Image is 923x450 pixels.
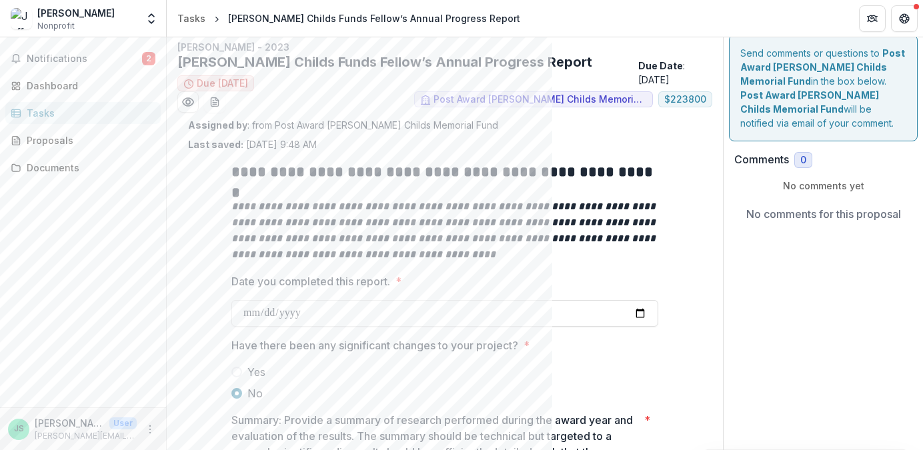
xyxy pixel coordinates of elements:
button: Get Help [891,5,918,32]
p: : [DATE] [638,59,712,87]
a: Proposals [5,129,161,151]
div: Tasks [177,11,205,25]
h2: [PERSON_NAME] Childs Funds Fellow’s Annual Progress Report [177,54,633,70]
button: Open entity switcher [142,5,161,32]
a: Tasks [172,9,211,28]
nav: breadcrumb [172,9,526,28]
p: Have there been any significant changes to your project? [231,337,518,353]
div: Dashboard [27,79,150,93]
p: : from Post Award [PERSON_NAME] Childs Memorial Fund [188,118,702,132]
span: $ 223800 [664,94,706,105]
strong: Assigned by [188,119,247,131]
span: 2 [142,52,155,65]
div: Jeffrey Swan [14,425,24,433]
button: Preview 3f5afc48-5848-4cdf-aa3d-01043df204aa.pdf [177,91,199,113]
p: Date you completed this report. [231,273,390,289]
span: Due [DATE] [197,78,248,89]
h2: Comments [734,153,789,166]
img: Jeffrey Swan [11,8,32,29]
span: Yes [247,364,265,380]
a: Documents [5,157,161,179]
p: [PERSON_NAME] [35,416,104,430]
p: [PERSON_NAME] - 2023 [177,40,712,54]
button: Notifications2 [5,48,161,69]
p: No comments for this proposal [746,206,901,222]
div: [PERSON_NAME] [37,6,115,20]
strong: Post Award [PERSON_NAME] Childs Memorial Fund [740,47,905,87]
p: [DATE] 9:48 AM [188,137,317,151]
span: 0 [800,155,806,166]
p: User [109,417,137,429]
div: Tasks [27,106,150,120]
p: [PERSON_NAME][EMAIL_ADDRESS][DOMAIN_NAME][US_STATE] [35,430,137,442]
div: Send comments or questions to in the box below. will be notified via email of your comment. [729,35,918,141]
span: Post Award [PERSON_NAME] Childs Memorial Fund [433,94,647,105]
div: Documents [27,161,150,175]
strong: Last saved: [188,139,243,150]
a: Dashboard [5,75,161,97]
button: More [142,421,158,437]
strong: Post Award [PERSON_NAME] Childs Memorial Fund [740,89,879,115]
span: No [247,385,263,401]
button: download-word-button [204,91,225,113]
p: No comments yet [734,179,912,193]
div: Proposals [27,133,150,147]
a: Tasks [5,102,161,124]
strong: Due Date [638,60,683,71]
span: Nonprofit [37,20,75,32]
button: Partners [859,5,886,32]
span: Notifications [27,53,142,65]
div: [PERSON_NAME] Childs Funds Fellow’s Annual Progress Report [228,11,520,25]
